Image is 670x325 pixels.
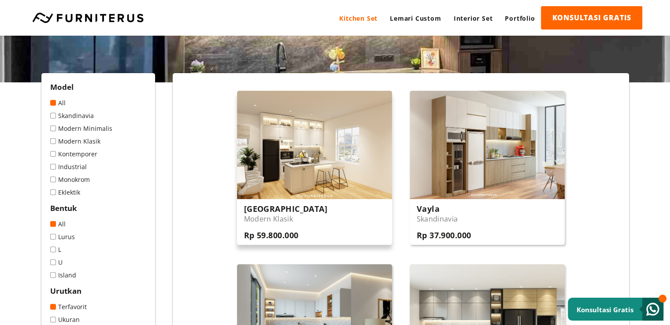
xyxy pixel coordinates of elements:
h2: Urutkan [50,286,146,296]
a: Industrial [50,162,146,171]
a: Lurus [50,233,146,241]
small: Konsultasi Gratis [577,305,633,314]
h3: Rp 59.800.000 [244,230,327,240]
a: Modern Minimalis [50,124,146,133]
a: Vayla Skandinavia Rp 37.900.000 [410,91,565,245]
a: Monokrom [50,175,146,184]
h2: Model [50,82,146,92]
a: Konsultasi Gratis [568,298,663,321]
h3: [GEOGRAPHIC_DATA] [244,203,327,214]
a: All [50,99,146,107]
a: Portfolio [499,6,541,30]
a: Interior Set [448,6,499,30]
h3: Vayla [417,203,471,214]
a: Ukuran [50,315,146,324]
a: Lemari Custom [384,6,447,30]
a: Modern Klasik [50,137,146,145]
a: Eklektik [50,188,146,196]
p: Skandinavia [417,214,471,224]
a: Kitchen Set [333,6,384,30]
a: L [50,245,146,254]
a: U [50,258,146,266]
img: Island-Modern-Classic-03_View_02.RGB_color.0000.jpg [237,91,392,199]
h2: Bentuk [50,203,146,213]
a: Kontemporer [50,150,146,158]
a: KONSULTASI GRATIS [541,6,642,30]
a: Terfavorit [50,303,146,311]
a: Skandinavia [50,111,146,120]
img: vayla-view-1.jpg [410,91,565,199]
h3: Rp 37.900.000 [417,230,471,240]
a: [GEOGRAPHIC_DATA] Modern Klasik Rp 59.800.000 [237,91,392,245]
p: Modern Klasik [244,214,327,224]
a: Island [50,271,146,279]
a: All [50,220,146,228]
